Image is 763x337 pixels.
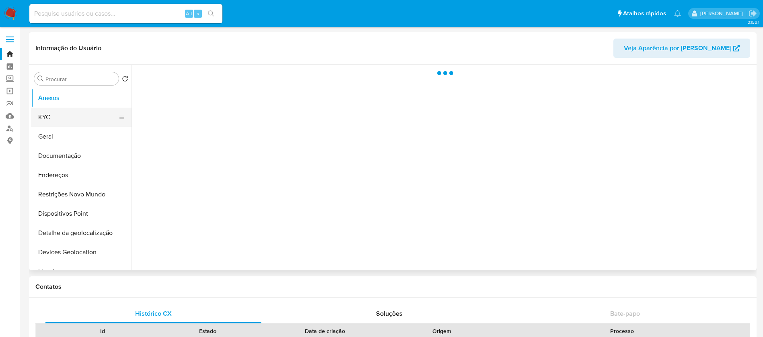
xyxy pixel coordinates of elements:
a: Sair [749,9,757,18]
button: search-icon [203,8,219,19]
div: Estado [161,327,255,335]
button: Dispositivos Point [31,204,132,223]
span: Histórico CX [135,309,172,318]
button: Procurar [37,76,44,82]
a: Notificações [674,10,681,17]
button: KYC [31,108,125,127]
button: Veja Aparência por [PERSON_NAME] [613,39,750,58]
button: Restrições Novo Mundo [31,185,132,204]
span: Soluções [376,309,403,318]
button: Retornar ao pedido padrão [122,76,128,84]
div: Id [56,327,150,335]
button: Detalhe da geolocalização [31,223,132,243]
span: Atalhos rápidos [623,9,666,18]
span: Alt [186,10,192,17]
button: Geral [31,127,132,146]
div: Data de criação [266,327,384,335]
p: weverton.gomes@mercadopago.com.br [700,10,746,17]
input: Procurar [45,76,115,83]
button: Lista Interna [31,262,132,281]
button: Endereços [31,165,132,185]
button: Devices Geolocation [31,243,132,262]
span: Bate-papo [610,309,640,318]
div: Origem [395,327,489,335]
div: Processo [500,327,744,335]
h1: Informação do Usuário [35,44,101,52]
input: Pesquise usuários ou casos... [29,8,222,19]
span: Veja Aparência por [PERSON_NAME] [624,39,731,58]
span: s [197,10,199,17]
h1: Contatos [35,283,750,291]
button: Anexos [31,88,132,108]
button: Documentação [31,146,132,165]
